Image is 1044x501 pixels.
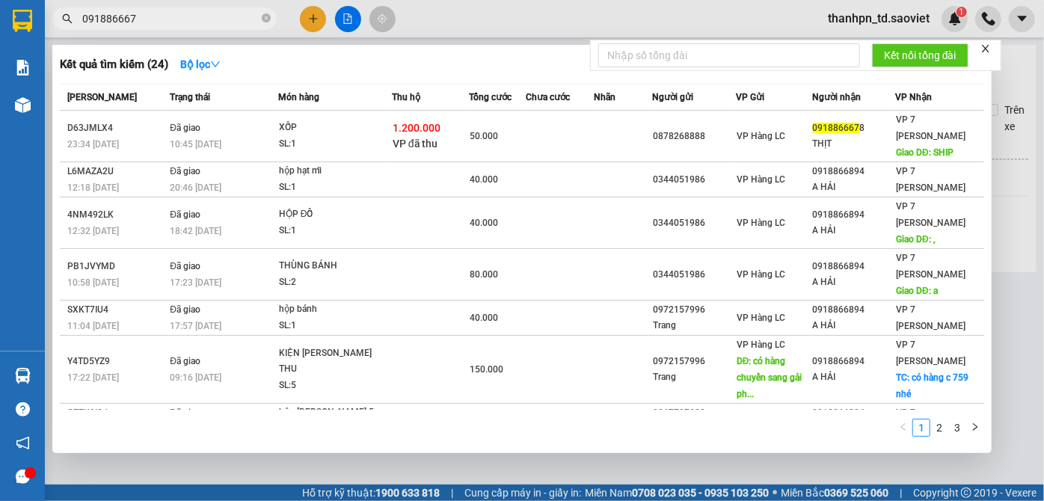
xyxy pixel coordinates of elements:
span: 11:04 [DATE] [67,321,119,331]
span: Món hàng [278,92,319,102]
div: SL: 1 [279,136,391,153]
button: left [894,419,912,437]
span: close [980,43,991,54]
div: 8 [813,120,895,136]
img: solution-icon [15,60,31,76]
span: DĐ: có hàng chuyển sang gải ph... [737,356,802,399]
span: search [62,13,73,24]
span: VP Gửi [736,92,764,102]
span: VP 7 [PERSON_NAME] [896,166,965,193]
span: down [210,59,221,70]
span: Đã giao [170,304,200,315]
div: Trang [653,369,735,385]
span: TC: có hàng c 759 nhé [896,372,968,399]
div: hộp hạt mĩ [279,163,391,179]
span: Nhãn [595,92,616,102]
input: Nhập số tổng đài [598,43,860,67]
div: SL: 1 [279,223,391,239]
div: A HẢI [813,274,895,290]
span: notification [16,436,30,450]
span: VP 7 [PERSON_NAME] [896,408,965,434]
div: PB1JVYMD [67,259,165,274]
span: 80.000 [470,269,498,280]
span: Đã giao [170,356,200,366]
div: A HẢI [813,223,895,239]
div: 0918866894 [813,405,895,421]
div: 0918866894 [813,259,895,274]
span: Tổng cước [469,92,512,102]
span: VP Hàng LC [737,174,785,185]
div: HỘP ĐỖ [279,206,391,223]
div: 0344051986 [653,172,735,188]
a: 1 [913,419,930,436]
span: VP Hàng LC [737,339,785,350]
span: Kết nối tổng đài [884,47,957,64]
div: 0344051986 [653,267,735,283]
span: VP đã thu [393,138,438,150]
span: VP Hàng LC [737,131,785,141]
div: SL: 2 [279,274,391,291]
div: THÙNG BÁNH [279,258,391,274]
div: 4NM492LK [67,207,165,223]
li: Next Page [966,419,984,437]
button: right [966,419,984,437]
span: VP 7 [PERSON_NAME] [896,114,965,141]
span: 50.000 [470,131,498,141]
span: Thu hộ [392,92,420,102]
input: Tìm tên, số ĐT hoặc mã đơn [82,10,259,27]
div: Trang [653,318,735,334]
div: L6MAZA2U [67,164,165,179]
span: VP Hàng LC [737,218,785,228]
div: A HẢI [813,369,895,385]
span: 23:34 [DATE] [67,139,119,150]
div: KIỆN [PERSON_NAME] THU [279,345,391,378]
strong: Bộ lọc [180,58,221,70]
div: D63JMLX4 [67,120,165,136]
span: VP 7 [PERSON_NAME] [896,253,965,280]
span: Đã giao [170,209,200,220]
div: 0967797228 [653,405,735,421]
div: SL: 5 [279,378,391,394]
span: VP Hàng LC [737,313,785,323]
span: 18:42 [DATE] [170,226,221,236]
span: VP 7 [PERSON_NAME] [896,201,965,228]
a: 2 [931,419,948,436]
li: 3 [948,419,966,437]
img: warehouse-icon [15,97,31,113]
span: Giao DĐ: a [896,286,938,296]
div: SL: 1 [279,179,391,196]
span: 20:46 [DATE] [170,182,221,193]
div: 0972157996 [653,354,735,369]
div: SXKT7IU4 [67,302,165,318]
span: right [971,422,980,431]
span: 40.000 [470,313,498,323]
span: question-circle [16,402,30,417]
span: 10:58 [DATE] [67,277,119,288]
span: 150.000 [470,364,503,375]
div: 0918866894 [813,164,895,179]
span: Đã giao [170,261,200,271]
span: Người gửi [652,92,693,102]
span: message [16,470,30,484]
span: Người nhận [812,92,861,102]
div: 0918866894 [813,354,895,369]
span: close-circle [262,12,271,26]
span: [PERSON_NAME] [67,92,137,102]
div: Y4TD5YZ9 [67,354,165,369]
span: Đã giao [170,166,200,176]
li: Previous Page [894,419,912,437]
span: Đã giao [170,408,200,418]
span: 10:45 [DATE] [170,139,221,150]
span: 17:22 [DATE] [67,372,119,383]
span: 12:32 [DATE] [67,226,119,236]
span: 40.000 [470,218,498,228]
div: 0972157996 [653,302,735,318]
li: 1 [912,419,930,437]
span: VP Hàng LC [737,269,785,280]
div: THỊT [813,136,895,152]
div: XỐP [279,120,391,136]
span: Giao DĐ: SHIP [896,147,954,158]
img: warehouse-icon [15,368,31,384]
div: SL: 1 [279,318,391,334]
button: Kết nối tổng đài [872,43,968,67]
